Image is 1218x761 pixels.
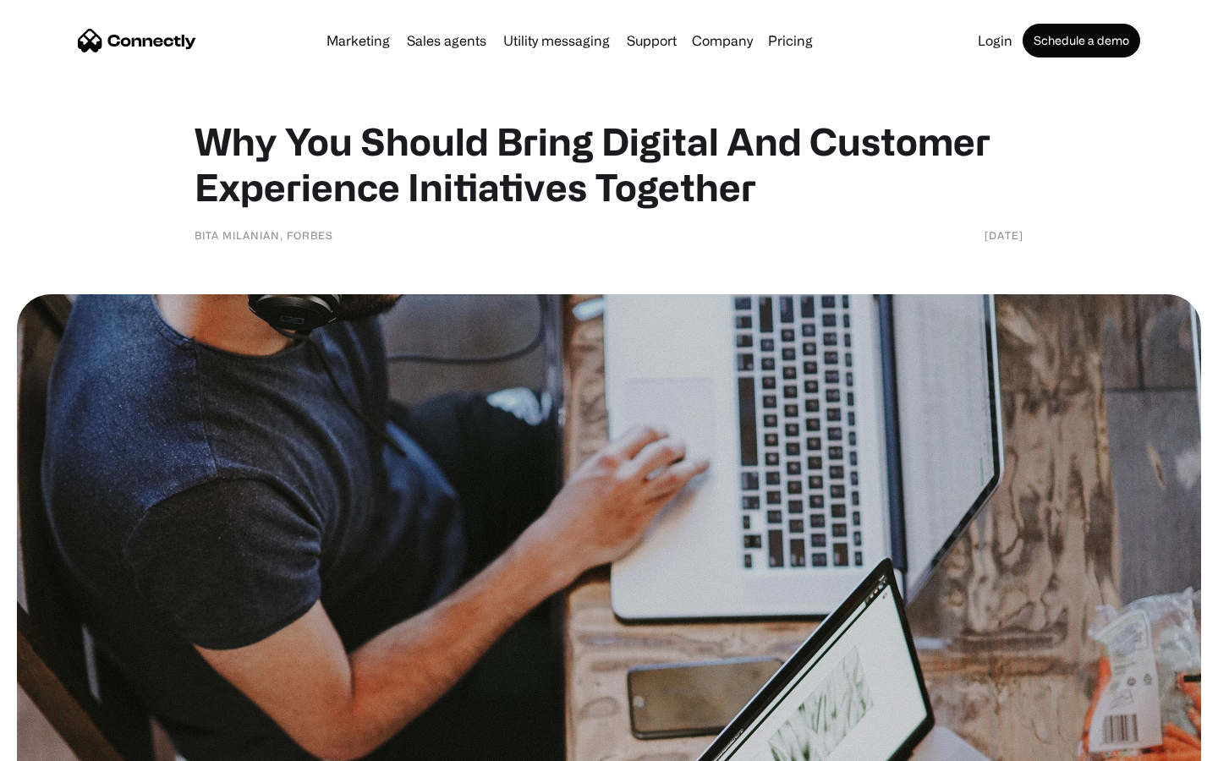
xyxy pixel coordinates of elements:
[320,34,397,47] a: Marketing
[400,34,493,47] a: Sales agents
[761,34,820,47] a: Pricing
[34,731,101,755] ul: Language list
[985,227,1023,244] div: [DATE]
[692,29,753,52] div: Company
[497,34,617,47] a: Utility messaging
[620,34,683,47] a: Support
[17,731,101,755] aside: Language selected: English
[195,227,333,244] div: Bita Milanian, Forbes
[1023,24,1140,57] a: Schedule a demo
[971,34,1019,47] a: Login
[195,118,1023,210] h1: Why You Should Bring Digital And Customer Experience Initiatives Together
[687,29,758,52] div: Company
[78,28,196,53] a: home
